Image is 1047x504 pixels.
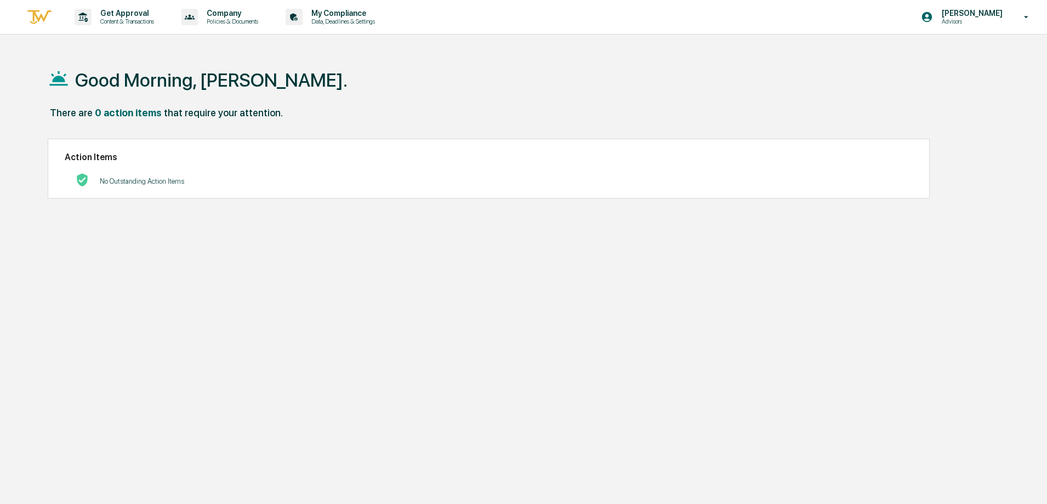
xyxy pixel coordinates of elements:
div: There are [50,107,93,118]
p: My Compliance [303,9,380,18]
p: Company [198,9,264,18]
iframe: Open customer support [1012,468,1042,497]
div: that require your attention. [164,107,283,118]
h1: Good Morning, [PERSON_NAME]. [75,69,348,91]
h2: Action Items [65,152,913,162]
div: 0 action items [95,107,162,118]
img: No Actions logo [76,173,89,186]
p: Data, Deadlines & Settings [303,18,380,25]
p: Get Approval [92,9,160,18]
p: Content & Transactions [92,18,160,25]
p: Advisors [933,18,1008,25]
p: No Outstanding Action Items [100,177,184,185]
p: Policies & Documents [198,18,264,25]
img: logo [26,8,53,26]
p: [PERSON_NAME] [933,9,1008,18]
